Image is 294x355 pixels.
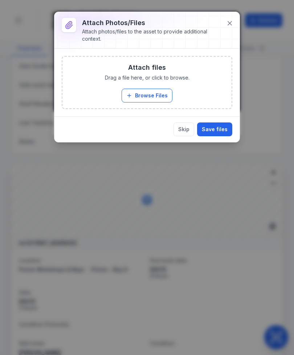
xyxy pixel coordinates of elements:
button: Browse Files [122,89,172,102]
h3: Attach photos/files [82,18,221,28]
h3: Attach files [128,62,166,73]
button: Skip [173,122,194,136]
div: Attach photos/files to the asset to provide additional context. [82,28,221,43]
span: Drag a file here, or click to browse. [105,74,189,81]
button: Save files [197,122,232,136]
